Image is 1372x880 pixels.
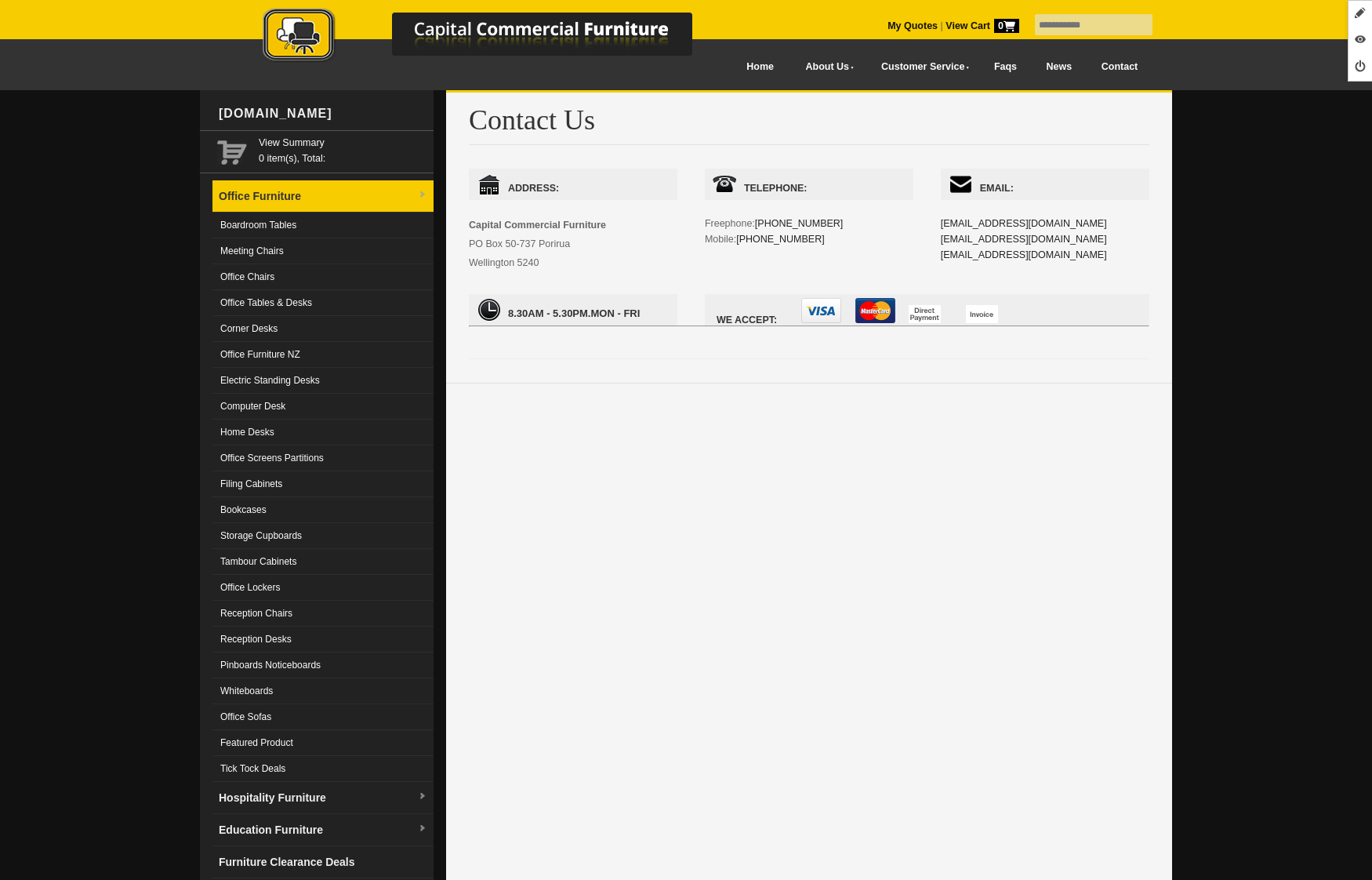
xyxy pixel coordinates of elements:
strong: Capital Commercial Furniture [469,220,606,231]
img: dropdown [418,824,427,834]
a: Filing Cabinets [212,471,434,497]
a: Meeting Chairs [212,238,434,264]
a: Office Chairs [212,264,434,290]
a: Corner Desks [212,316,434,342]
a: Computer Desk [212,394,434,420]
a: Office Sofas [212,704,434,730]
a: [PHONE_NUMBER] [755,218,844,229]
span: PO Box 50-737 Porirua Wellington 5240 [469,220,606,268]
a: Reception Desks [212,627,434,653]
div: Freephone: Mobile: [705,169,913,278]
a: Faqs [979,49,1032,85]
a: Pinboards Noticeboards [212,653,434,678]
img: visa [801,298,841,323]
span: Address: [469,169,677,200]
a: [EMAIL_ADDRESS][DOMAIN_NAME] [941,234,1107,245]
h1: Contact Us [469,105,1149,145]
img: dropdown [418,792,427,802]
a: [PHONE_NUMBER] [736,234,825,245]
a: Boardroom Tables [212,213,434,238]
a: Bookcases [212,497,434,523]
a: Electric Standing Desks [212,368,434,394]
a: View Cart0 [943,20,1019,31]
a: Whiteboards [212,678,434,704]
a: Office Lockers [212,575,434,601]
span: We accept: [705,294,1149,325]
a: Tick Tock Deals [212,756,434,782]
a: About Us [789,49,864,85]
a: My Quotes [887,20,938,31]
a: Home Desks [212,420,434,445]
span: Mon - Fri [469,294,677,325]
img: dropdown [418,191,427,200]
span: 0 item(s), Total: [259,135,427,164]
a: Reception Chairs [212,601,434,627]
a: Customer Service [864,49,979,85]
strong: View Cart [946,20,1019,31]
span: 0 [994,19,1019,33]
a: [EMAIL_ADDRESS][DOMAIN_NAME] [941,249,1107,260]
span: Email: [941,169,1149,200]
a: Office Furniture NZ [212,342,434,368]
a: Furniture Clearance Deals [212,846,434,878]
span: 8.30am - 5.30pm. [508,307,591,319]
div: [DOMAIN_NAME] [212,90,434,137]
a: Office Tables & Desks [212,290,434,316]
a: Tambour Cabinets [212,549,434,575]
img: Capital Commercial Furniture Logo [220,8,768,65]
a: Featured Product [212,730,434,756]
span: Telephone: [705,169,913,200]
a: Education Furnituredropdown [212,814,434,846]
a: Office Screens Partitions [212,445,434,471]
img: direct payment [909,305,941,323]
a: [EMAIL_ADDRESS][DOMAIN_NAME] [941,218,1107,229]
a: Office Furnituredropdown [212,180,434,213]
a: Contact [1087,49,1152,85]
a: Storage Cupboards [212,523,434,549]
a: View Summary [259,135,427,151]
img: mastercard [855,298,895,323]
a: Capital Commercial Furniture Logo [220,8,768,70]
img: invoice [966,305,998,323]
a: News [1032,49,1087,85]
a: Hospitality Furnituredropdown [212,782,434,814]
